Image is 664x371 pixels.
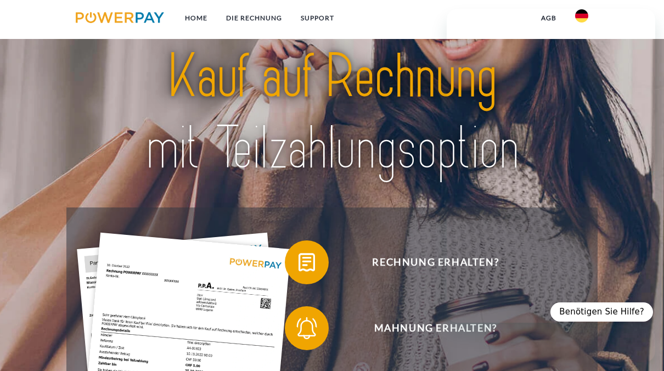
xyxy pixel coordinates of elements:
a: DIE RECHNUNG [217,8,291,28]
img: qb_bill.svg [293,249,320,276]
iframe: Messaging-Fenster [447,9,655,323]
span: Mahnung erhalten? [301,306,570,350]
iframe: Schaltfläche zum Öffnen des Messaging-Fensters [620,327,655,362]
img: title-powerpay_de.svg [101,37,563,188]
a: SUPPORT [291,8,344,28]
span: Rechnung erhalten? [301,240,570,284]
img: qb_bell.svg [293,314,320,342]
button: Rechnung erhalten? [285,240,570,284]
a: Home [176,8,217,28]
button: Mahnung erhalten? [285,306,570,350]
img: logo-powerpay.svg [76,12,164,23]
a: agb [532,8,566,28]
